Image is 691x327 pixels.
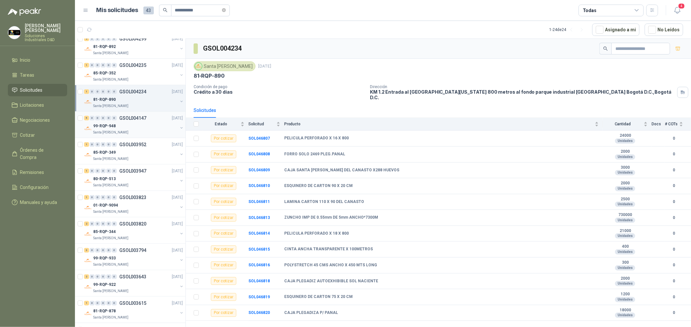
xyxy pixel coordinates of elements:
[95,274,100,279] div: 0
[93,236,128,241] p: Santa [PERSON_NAME]
[90,248,95,253] div: 0
[211,214,236,222] div: Por cotizar
[20,184,49,191] span: Configuración
[603,122,642,126] span: Cantidad
[284,263,377,268] b: POLYSTRETCH 45 CMS ANCHO X 450 MTS LONG
[615,265,635,271] div: Unidades
[101,195,106,200] div: 0
[96,6,138,15] h1: Mis solicitudes
[84,142,89,147] div: 1
[101,169,106,173] div: 0
[615,154,635,160] div: Unidades
[101,63,106,68] div: 0
[84,220,184,241] a: 2 0 0 0 0 0 GSOL003820[DATE] Company Logo85-RQP-344Santa [PERSON_NAME]
[603,228,648,234] b: 21000
[370,89,675,100] p: KM 1.2 Entrada al [GEOGRAPHIC_DATA][US_STATE] 800 metros al fondo parque industrial [GEOGRAPHIC_D...
[84,195,89,200] div: 1
[84,35,184,56] a: 2 0 0 0 0 0 GSOL004299[DATE] Company Logo81-RQP-892Santa [PERSON_NAME]
[106,37,111,41] div: 0
[84,125,92,132] img: Company Logo
[194,89,365,95] p: Crédito a 30 días
[112,37,117,41] div: 0
[106,222,111,226] div: 0
[112,195,117,200] div: 0
[284,215,378,220] b: ZUNCHO IMP DE 0.55mm DE 5mm ANCHO*7300M
[112,222,117,226] div: 0
[248,215,270,220] a: SOL046813
[84,169,89,173] div: 1
[93,288,128,294] p: Santa [PERSON_NAME]
[603,149,648,154] b: 2000
[95,248,100,253] div: 0
[93,202,118,209] p: 01-RQP-9094
[665,230,683,237] b: 0
[84,273,184,294] a: 2 0 0 0 0 0 GSOL003643[DATE] Company Logo99-RQP-922Santa [PERSON_NAME]
[211,166,236,174] div: Por cotizar
[8,26,21,39] img: Company Logo
[248,279,270,283] b: SOL046818
[248,263,270,267] a: SOL046816
[172,142,183,148] p: [DATE]
[615,297,635,302] div: Unidades
[172,221,183,227] p: [DATE]
[84,204,92,212] img: Company Logo
[645,23,683,36] button: No Leídos
[211,277,236,285] div: Por cotizar
[84,114,184,135] a: 5 0 0 0 0 0 GSOL004147[DATE] Company Logo99-RQP-948Santa [PERSON_NAME]
[248,295,270,299] a: SOL046819
[248,118,284,131] th: Solicitud
[95,63,100,68] div: 0
[248,136,270,141] a: SOL046807
[84,167,184,188] a: 1 0 0 0 0 0 GSOL003947[DATE] Company Logo80-RQP-513Santa [PERSON_NAME]
[172,195,183,201] p: [DATE]
[93,70,116,76] p: 85-RQP-352
[84,45,92,53] img: Company Logo
[93,282,116,288] p: 99-RQP-922
[248,199,270,204] a: SOL046811
[84,151,92,159] img: Company Logo
[84,283,92,291] img: Company Logo
[665,135,683,142] b: 0
[284,168,399,173] b: CAJA SANTA [PERSON_NAME] DEL CANASTO X288 HUEVOS
[90,301,95,305] div: 0
[248,231,270,236] a: SOL046814
[172,89,183,95] p: [DATE]
[20,56,31,64] span: Inicio
[101,274,106,279] div: 0
[93,176,116,182] p: 80-RQP-513
[101,89,106,94] div: 0
[172,168,183,174] p: [DATE]
[101,142,106,147] div: 0
[194,61,256,71] div: Santa [PERSON_NAME]
[119,89,146,94] p: GSOL004234
[84,257,92,265] img: Company Logo
[20,101,44,109] span: Licitaciones
[119,248,146,253] p: GSOL003794
[95,142,100,147] div: 0
[93,44,116,50] p: 81-RQP-892
[211,182,236,190] div: Por cotizar
[172,300,183,306] p: [DATE]
[8,129,67,141] a: Cotizar
[95,222,100,226] div: 0
[95,116,100,120] div: 0
[248,247,270,252] b: SOL046815
[603,308,648,313] b: 18000
[665,199,683,205] b: 0
[172,247,183,254] p: [DATE]
[665,183,683,189] b: 0
[8,166,67,179] a: Remisiones
[95,37,100,41] div: 0
[603,260,648,265] b: 300
[106,169,111,173] div: 0
[119,169,146,173] p: GSOL003947
[211,293,236,301] div: Por cotizar
[90,274,95,279] div: 0
[163,8,168,12] span: search
[84,222,89,226] div: 2
[211,150,236,158] div: Por cotizar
